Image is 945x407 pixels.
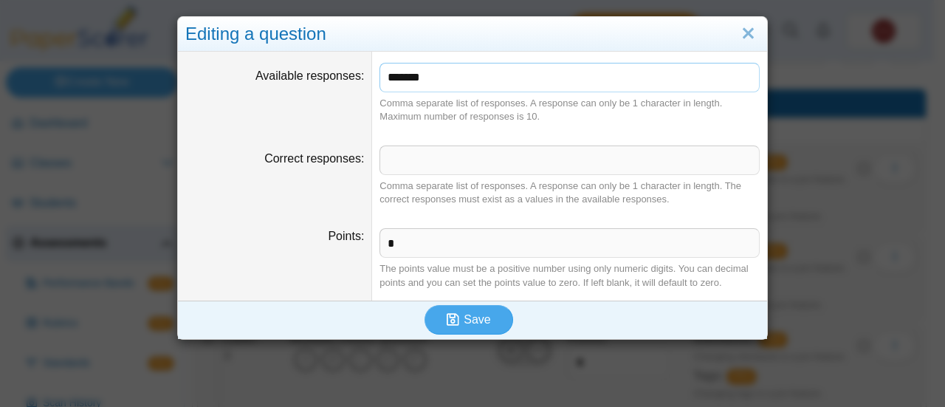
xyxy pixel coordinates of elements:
[425,305,513,335] button: Save
[328,230,364,242] label: Points
[379,179,760,206] div: Comma separate list of responses. A response can only be 1 character in length. The correct respo...
[255,69,364,82] label: Available responses
[464,313,490,326] span: Save
[379,97,760,123] div: Comma separate list of responses. A response can only be 1 character in length. Maximum number of...
[178,17,767,52] div: Editing a question
[737,21,760,47] a: Close
[264,152,364,165] label: Correct responses
[379,262,760,289] div: The points value must be a positive number using only numeric digits. You can decimal points and ...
